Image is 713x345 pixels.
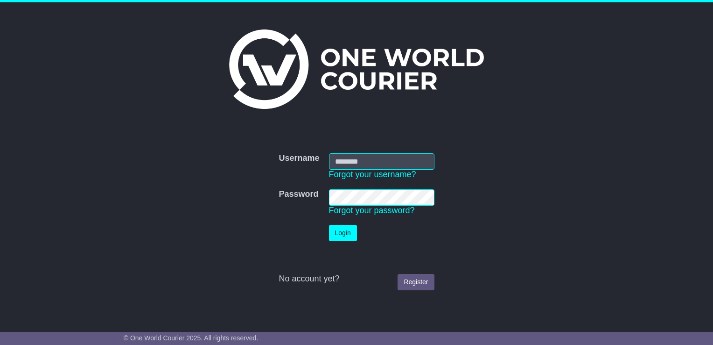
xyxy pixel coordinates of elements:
[229,29,484,109] img: One World
[329,170,416,179] a: Forgot your username?
[329,225,357,241] button: Login
[279,274,434,284] div: No account yet?
[398,274,434,290] a: Register
[329,206,415,215] a: Forgot your password?
[279,153,319,164] label: Username
[124,334,259,342] span: © One World Courier 2025. All rights reserved.
[279,189,318,200] label: Password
